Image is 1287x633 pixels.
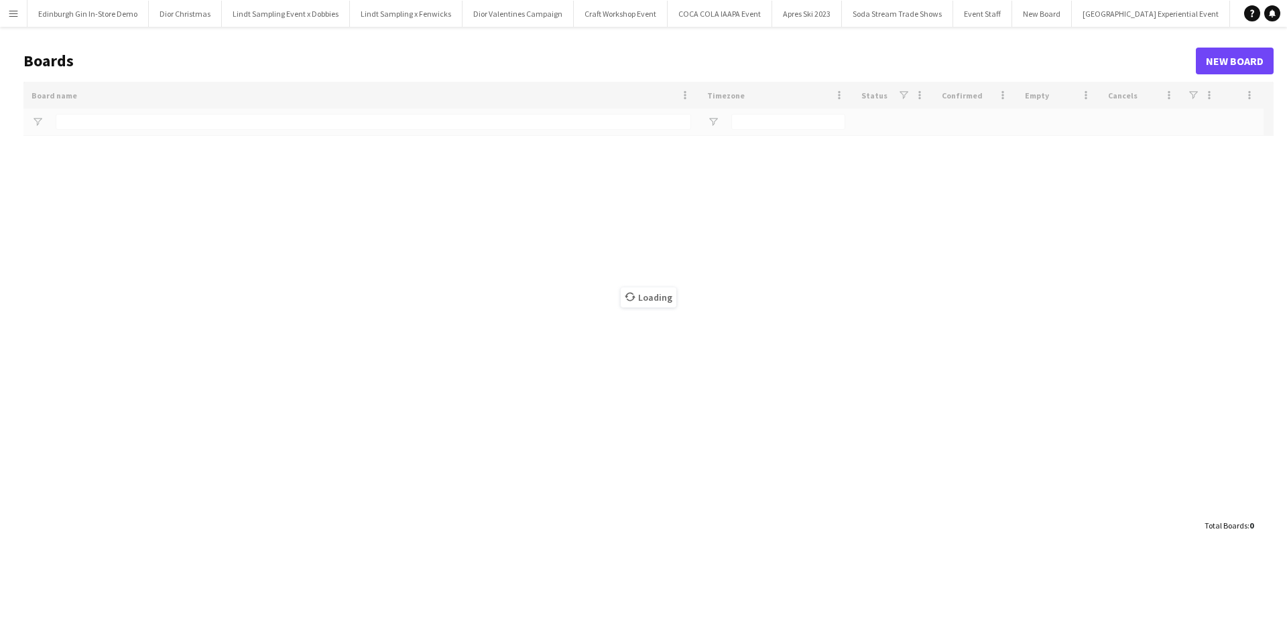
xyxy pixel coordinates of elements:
button: Lindt Sampling Event x Dobbies [222,1,350,27]
span: 0 [1249,520,1253,531]
button: Edinburgh Gin In-Store Demo [27,1,149,27]
span: Total Boards [1205,520,1247,531]
button: Soda Stream Trade Shows [842,1,953,27]
div: : [1205,512,1253,539]
button: Event Staff [953,1,1012,27]
button: Craft Workshop Event [574,1,668,27]
button: Dior Valentines Campaign [463,1,574,27]
button: Apres Ski 2023 [772,1,842,27]
button: Dior Christmas [149,1,222,27]
a: New Board [1196,48,1274,74]
span: Loading [621,287,676,307]
h1: Boards [23,51,1196,71]
button: [GEOGRAPHIC_DATA] Experiential Event [1072,1,1230,27]
button: Lindt Sampling x Fenwicks [350,1,463,27]
button: COCA COLA IAAPA Event [668,1,772,27]
button: New Board [1012,1,1072,27]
